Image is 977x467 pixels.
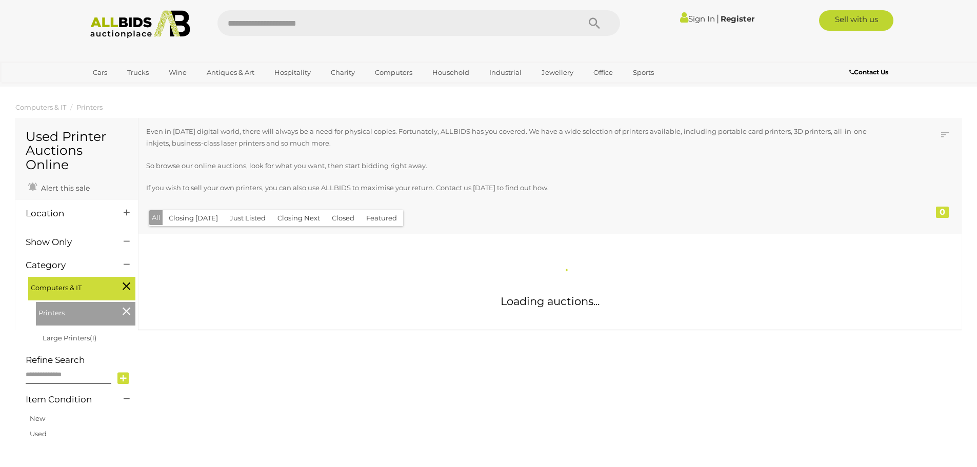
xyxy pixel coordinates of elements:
[716,13,719,24] span: |
[501,295,600,308] span: Loading auctions...
[163,210,224,226] button: Closing [DATE]
[936,207,949,218] div: 0
[121,64,155,81] a: Trucks
[86,64,114,81] a: Cars
[587,64,620,81] a: Office
[26,260,108,270] h4: Category
[30,430,47,438] a: Used
[162,64,193,81] a: Wine
[368,64,419,81] a: Computers
[30,414,45,422] a: New
[38,304,115,319] span: Printers
[626,64,661,81] a: Sports
[26,395,108,404] h4: Item Condition
[146,160,879,172] p: So browse our online auctions, look for what you want, then start bidding right away.
[31,279,108,294] span: Computers & IT
[426,64,476,81] a: Household
[149,210,163,225] button: All
[200,64,261,81] a: Antiques & Art
[819,10,893,31] a: Sell with us
[326,210,361,226] button: Closed
[26,179,92,195] a: Alert this sale
[26,237,108,247] h4: Show Only
[38,184,90,193] span: Alert this sale
[360,210,403,226] button: Featured
[680,14,715,24] a: Sign In
[849,67,891,78] a: Contact Us
[26,130,128,172] h1: Used Printer Auctions Online
[146,126,879,150] p: Even in [DATE] digital world, there will always be a need for physical copies. Fortunately, ALLBI...
[721,14,754,24] a: Register
[15,103,66,111] a: Computers & IT
[224,210,272,226] button: Just Listed
[86,81,172,98] a: [GEOGRAPHIC_DATA]
[43,334,96,342] a: Large Printers(1)
[76,103,103,111] a: Printers
[483,64,528,81] a: Industrial
[569,10,620,36] button: Search
[535,64,580,81] a: Jewellery
[26,355,135,365] h4: Refine Search
[849,68,888,76] b: Contact Us
[26,209,108,218] h4: Location
[90,334,96,342] span: (1)
[146,182,879,194] p: If you wish to sell your own printers, you can also use ALLBIDS to maximise your return. Contact ...
[85,10,196,38] img: Allbids.com.au
[268,64,317,81] a: Hospitality
[324,64,362,81] a: Charity
[271,210,326,226] button: Closing Next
